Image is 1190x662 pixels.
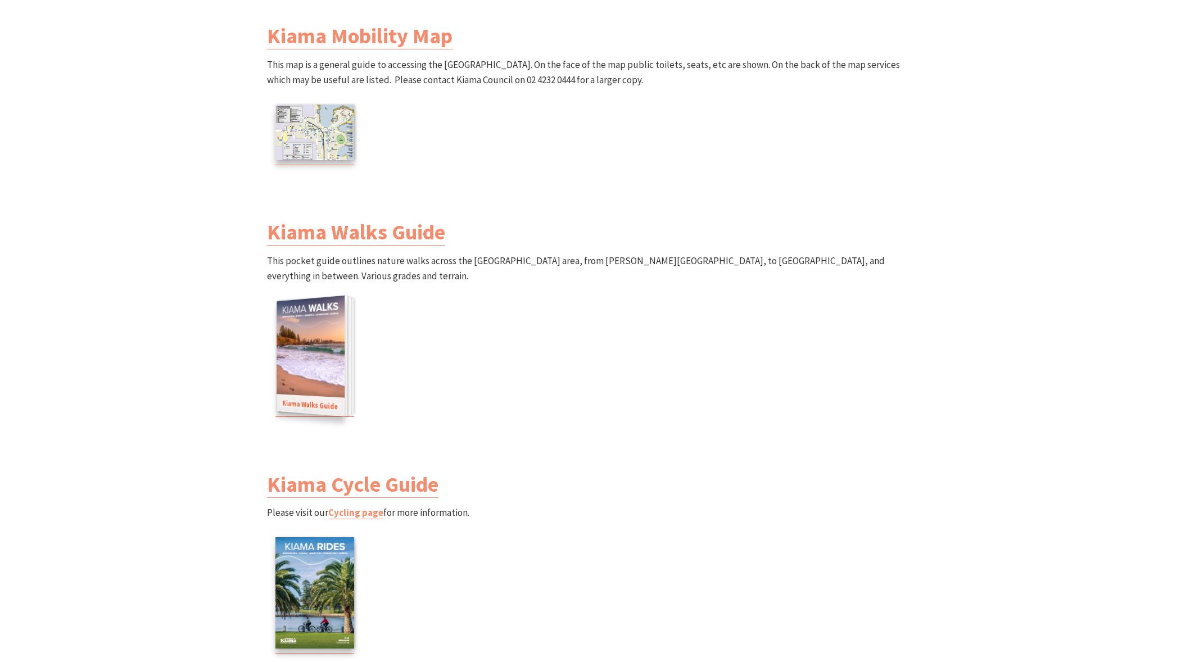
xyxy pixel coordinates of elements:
[275,537,354,649] img: Kiama Cycling Guide
[267,22,453,49] a: Kiama Mobility Map
[267,57,924,174] p: This map is a general guide to accessing the [GEOGRAPHIC_DATA]. On the face of the map public toi...
[267,253,924,425] p: This pocket guide outlines nature walks across the [GEOGRAPHIC_DATA] area, from [PERSON_NAME][GEO...
[267,471,438,498] a: Kiama Cycle Guide
[267,505,924,662] p: Please visit our for more information.
[277,296,345,416] img: Kiama Walks Guide
[328,506,383,519] a: Cycling page
[275,301,354,417] a: Kiama Walks GuideKiama Walks Guide
[275,105,354,160] img: Kiama Mobility Map
[267,219,445,246] a: Kiama Walks Guide
[277,395,345,417] span: Kiama Walks Guide
[275,105,354,165] a: Kiama Mobility Map
[275,537,354,654] a: Kiama Cycling Guide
